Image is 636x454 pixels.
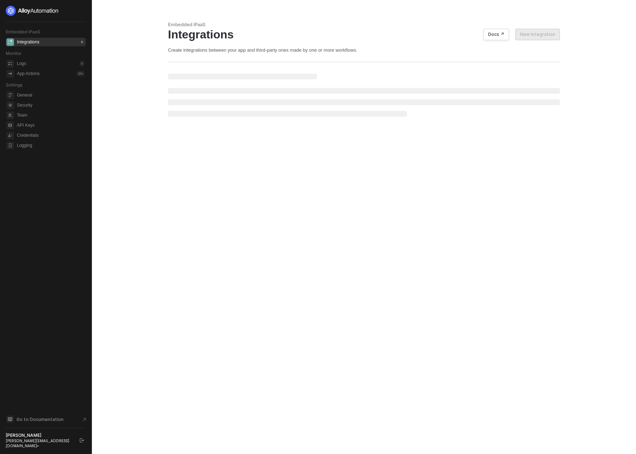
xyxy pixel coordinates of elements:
span: General [17,91,84,99]
div: 0 % [77,71,84,76]
div: Logs [17,61,26,67]
div: Create integrations between your app and third-party ones made by one or more workflows. [168,47,560,53]
span: general [6,92,14,99]
span: Embedded iPaaS [6,29,40,34]
div: Integrations [168,28,560,41]
a: Knowledge Base [6,415,86,423]
span: icon-logs [6,60,14,67]
span: Credentials [17,131,84,140]
span: team [6,112,14,119]
img: logo [6,6,59,16]
div: [PERSON_NAME] [6,432,73,438]
span: Team [17,111,84,120]
span: Monitor [6,51,22,56]
span: Go to Documentation [17,416,64,422]
span: API Keys [17,121,84,130]
div: Embedded iPaaS [168,22,560,28]
span: document-arrow [81,416,88,423]
span: documentation [6,416,14,423]
a: logo [6,6,86,16]
div: 0 [80,39,84,45]
div: Docs ↗ [488,32,504,37]
span: icon-app-actions [6,70,14,78]
div: App Actions [17,71,39,77]
div: 0 [80,61,84,66]
div: Integrations [17,39,39,45]
button: New Integration [515,29,560,40]
span: integrations [6,38,14,46]
span: logout [80,438,84,443]
span: Settings [6,82,22,88]
span: credentials [6,132,14,139]
div: [PERSON_NAME][EMAIL_ADDRESS][DOMAIN_NAME] • [6,438,73,448]
span: Security [17,101,84,109]
span: api-key [6,122,14,129]
button: Docs ↗ [483,29,509,40]
span: security [6,102,14,109]
span: Logging [17,141,84,150]
span: logging [6,142,14,149]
